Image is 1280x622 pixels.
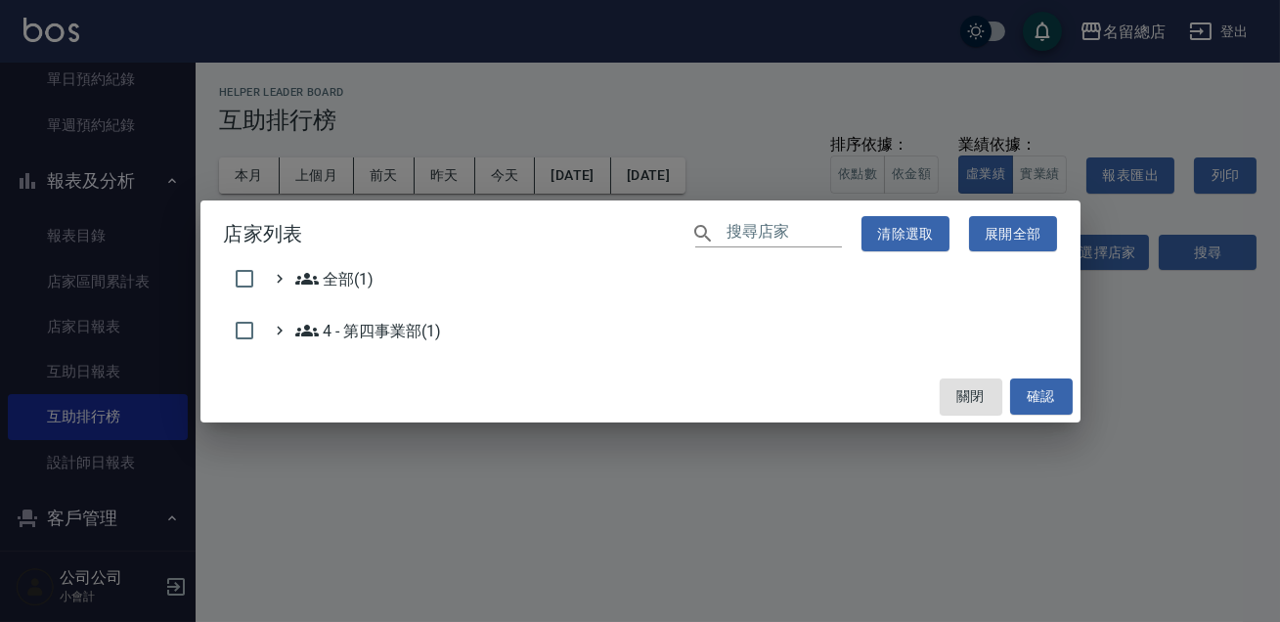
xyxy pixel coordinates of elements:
[295,267,375,290] span: 全部(1)
[727,219,842,247] input: 搜尋店家
[295,319,441,342] span: 4 - 第四事業部(1)
[1010,378,1073,415] button: 確認
[200,200,1081,268] h2: 店家列表
[861,216,949,252] button: 清除選取
[940,378,1002,415] button: 關閉
[969,216,1057,252] button: 展開全部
